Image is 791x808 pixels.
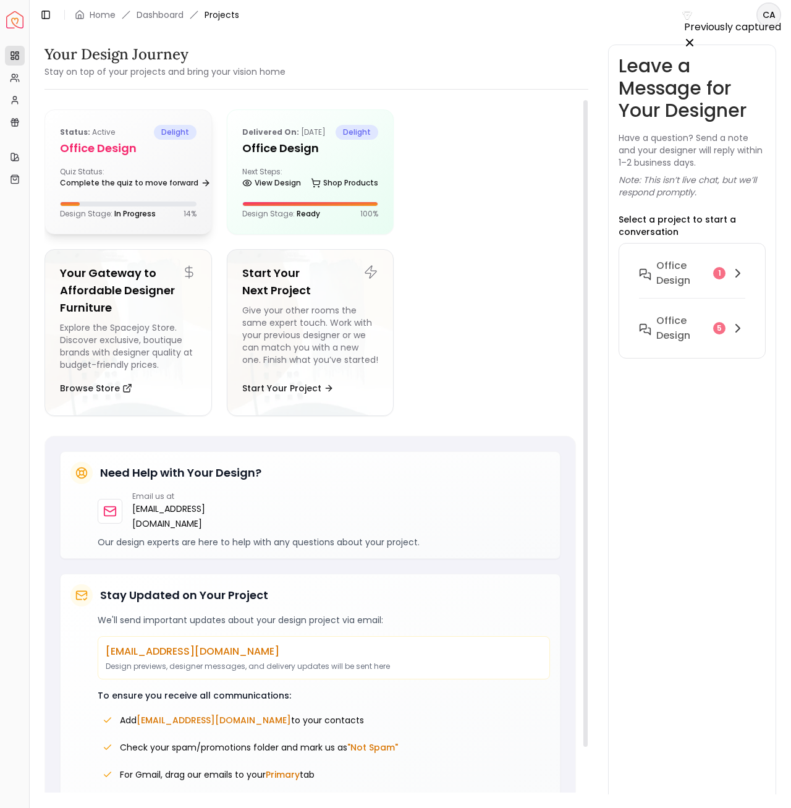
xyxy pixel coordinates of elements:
[100,464,261,482] h5: Need Help with Your Design?
[227,249,394,416] a: Start Your Next ProjectGive your other rooms the same expert touch. Work with your previous desig...
[132,501,205,531] a: [EMAIL_ADDRESS][DOMAIN_NAME]
[311,174,378,192] a: Shop Products
[336,125,378,140] span: delight
[98,536,550,548] p: Our design experts are here to help with any questions about your project.
[154,125,197,140] span: delight
[132,491,205,501] p: Email us at
[756,2,781,27] button: CA
[619,174,766,198] p: Note: This isn’t live chat, but we’ll respond promptly.
[184,209,197,219] p: 14 %
[242,304,379,371] div: Give your other rooms the same expert touch. Work with your previous designer or we can match you...
[360,209,378,219] p: 100 %
[713,267,725,279] div: 1
[242,174,301,192] a: View Design
[205,9,239,21] span: Projects
[6,11,23,28] img: Spacejoy Logo
[60,265,197,317] h5: Your Gateway to Affordable Designer Furniture
[619,132,766,169] p: Have a question? Send a note and your designer will reply within 1–2 business days.
[656,258,708,288] h6: Office design
[120,741,398,754] span: Check your spam/promotions folder and mark us as
[619,213,766,238] p: Select a project to start a conversation
[60,174,211,192] a: Complete the quiz to move forward
[44,66,286,78] small: Stay on top of your projects and bring your vision home
[60,125,115,140] p: active
[120,768,315,781] span: For Gmail, drag our emails to your tab
[98,614,550,626] p: We'll send important updates about your design project via email:
[60,167,123,192] div: Quiz Status:
[120,714,364,726] span: Add to your contacts
[106,644,542,659] p: [EMAIL_ADDRESS][DOMAIN_NAME]
[656,313,708,343] h6: Office Design
[60,321,197,371] div: Explore the Spacejoy Store. Discover exclusive, boutique brands with designer quality at budget-f...
[60,127,90,137] b: Status:
[242,167,379,192] div: Next Steps:
[98,689,550,702] p: To ensure you receive all communications:
[100,587,268,604] h5: Stay Updated on Your Project
[629,308,755,348] button: Office Design5
[44,249,212,416] a: Your Gateway to Affordable Designer FurnitureExplore the Spacejoy Store. Discover exclusive, bout...
[242,140,379,157] h5: Office Design
[90,9,116,21] a: Home
[242,127,299,137] b: Delivered on:
[242,209,320,219] p: Design Stage:
[6,11,23,28] a: Spacejoy
[75,9,239,21] nav: breadcrumb
[60,140,197,157] h5: Office design
[713,322,725,334] div: 5
[60,376,132,401] button: Browse Store
[44,45,286,64] h3: Your Design Journey
[60,209,156,219] p: Design Stage:
[758,4,780,26] span: CA
[619,55,766,122] h3: Leave a Message for Your Designer
[106,661,542,671] p: Design previews, designer messages, and delivery updates will be sent here
[114,208,156,219] span: In Progress
[297,208,320,219] span: Ready
[347,741,398,754] span: "Not Spam"
[137,714,291,726] span: [EMAIL_ADDRESS][DOMAIN_NAME]
[242,265,379,299] h5: Start Your Next Project
[242,125,326,140] p: [DATE]
[137,9,184,21] a: Dashboard
[242,376,334,401] button: Start Your Project
[266,768,300,781] span: Primary
[629,253,755,308] button: Office design1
